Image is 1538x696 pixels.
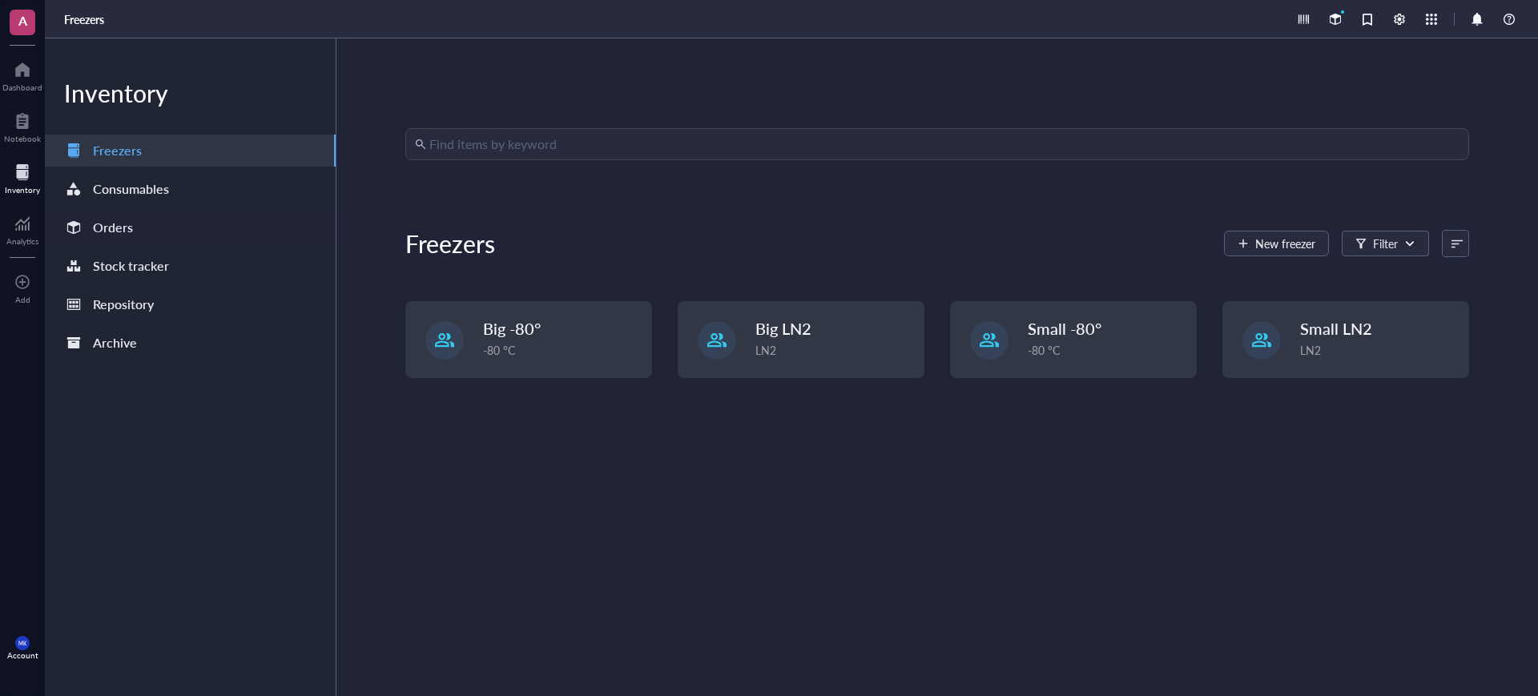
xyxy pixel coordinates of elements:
[6,211,38,246] a: Analytics
[6,236,38,246] div: Analytics
[4,108,41,143] a: Notebook
[45,288,336,320] a: Repository
[1028,317,1101,340] span: Small -80°
[5,185,40,195] div: Inventory
[483,317,541,340] span: Big -80°
[1224,231,1329,256] button: New freezer
[1255,237,1315,250] span: New freezer
[93,216,133,239] div: Orders
[2,82,42,92] div: Dashboard
[18,10,27,30] span: A
[93,139,142,162] div: Freezers
[18,640,26,646] span: MK
[2,57,42,92] a: Dashboard
[5,159,40,195] a: Inventory
[1373,235,1398,252] div: Filter
[45,77,336,109] div: Inventory
[45,211,336,243] a: Orders
[64,12,107,26] a: Freezers
[405,227,495,259] div: Freezers
[93,178,169,200] div: Consumables
[93,255,169,277] div: Stock tracker
[15,295,30,304] div: Add
[7,650,38,660] div: Account
[45,135,336,167] a: Freezers
[45,173,336,205] a: Consumables
[1300,317,1372,340] span: Small LN2
[93,332,137,354] div: Archive
[45,250,336,282] a: Stock tracker
[93,293,154,316] div: Repository
[755,317,811,340] span: Big LN2
[1028,341,1186,359] div: -80 °C
[1300,341,1459,359] div: LN2
[755,341,914,359] div: LN2
[4,134,41,143] div: Notebook
[45,327,336,359] a: Archive
[483,341,642,359] div: -80 °C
